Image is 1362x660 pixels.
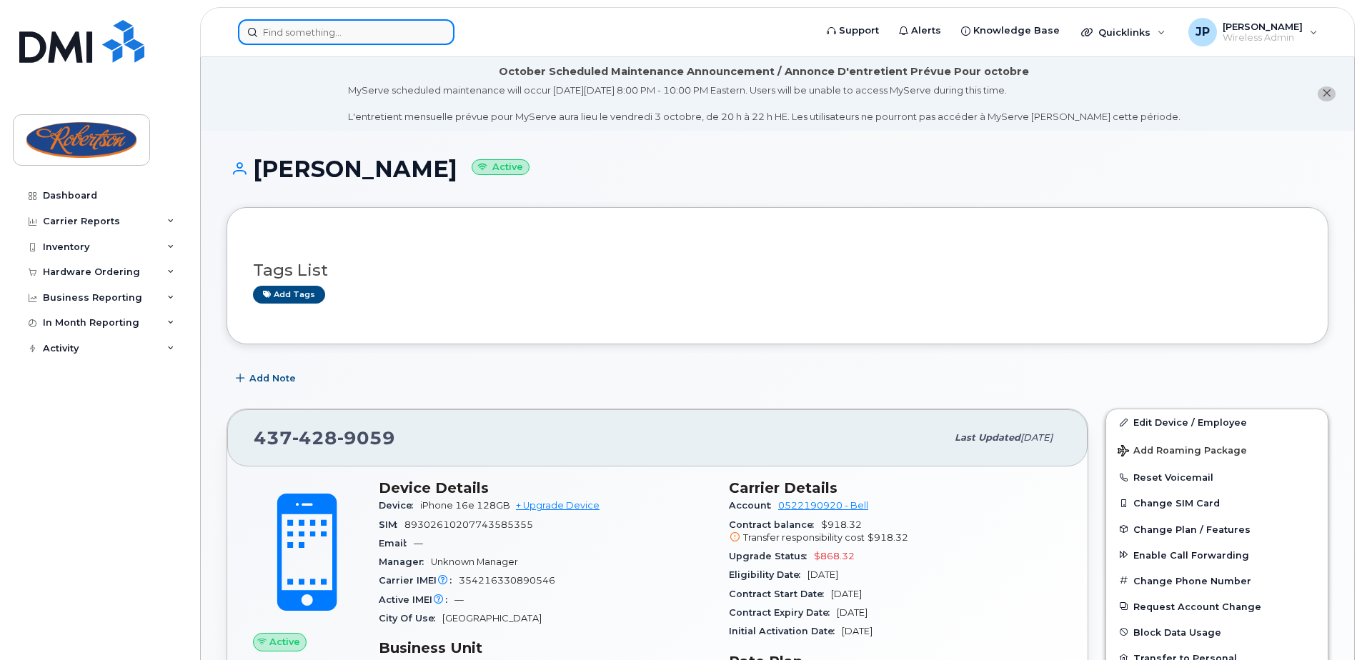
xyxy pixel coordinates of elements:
span: Email [379,538,414,549]
span: Contract balance [729,519,821,530]
div: MyServe scheduled maintenance will occur [DATE][DATE] 8:00 PM - 10:00 PM Eastern. Users will be u... [348,84,1180,124]
span: Carrier IMEI [379,575,459,586]
span: $918.32 [729,519,1062,545]
button: Reset Voicemail [1106,464,1328,490]
span: Account [729,500,778,511]
span: Active IMEI [379,594,454,605]
span: Add Roaming Package [1118,445,1247,459]
span: Transfer responsibility cost [743,532,865,543]
span: City Of Use [379,613,442,624]
span: Add Note [249,371,296,385]
span: [DATE] [1020,432,1053,443]
a: + Upgrade Device [516,500,600,511]
span: 437 [254,427,395,449]
span: [GEOGRAPHIC_DATA] [442,613,542,624]
span: Upgrade Status [729,551,814,561]
h3: Business Unit [379,639,712,656]
h3: Carrier Details [729,479,1062,496]
span: [DATE] [831,589,862,599]
span: Contract Expiry Date [729,607,837,618]
span: Unknown Manager [431,556,518,567]
span: [DATE] [807,569,838,580]
span: $918.32 [868,532,908,543]
span: [DATE] [842,626,873,636]
a: Edit Device / Employee [1106,409,1328,435]
a: 0522190920 - Bell [778,500,868,511]
button: Block Data Usage [1106,619,1328,645]
button: Enable Call Forwarding [1106,542,1328,568]
span: Contract Start Date [729,589,831,599]
a: Add tags [253,286,325,304]
span: iPhone 16e 128GB [420,500,510,511]
h3: Device Details [379,479,712,496]
button: close notification [1318,86,1336,101]
button: Change Phone Number [1106,568,1328,594]
button: Change Plan / Features [1106,516,1328,542]
button: Add Note [227,366,308,391]
small: Active [472,159,530,176]
div: October Scheduled Maintenance Announcement / Annonce D'entretient Prévue Pour octobre [499,64,1029,79]
button: Change SIM Card [1106,490,1328,516]
span: [DATE] [837,607,868,618]
span: SIM [379,519,404,530]
span: Eligibility Date [729,569,807,580]
span: — [454,594,464,605]
span: Manager [379,556,431,567]
button: Add Roaming Package [1106,435,1328,464]
h3: Tags List [253,261,1302,279]
span: Enable Call Forwarding [1133,549,1249,560]
span: Active [269,635,300,649]
span: 9059 [337,427,395,449]
span: 428 [292,427,337,449]
span: Device [379,500,420,511]
button: Request Account Change [1106,594,1328,619]
span: 89302610207743585355 [404,519,533,530]
span: Initial Activation Date [729,626,842,636]
h1: [PERSON_NAME] [227,156,1328,181]
span: Last updated [955,432,1020,443]
span: $868.32 [814,551,855,561]
span: Change Plan / Features [1133,524,1251,534]
span: — [414,538,423,549]
span: 354216330890546 [459,575,555,586]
